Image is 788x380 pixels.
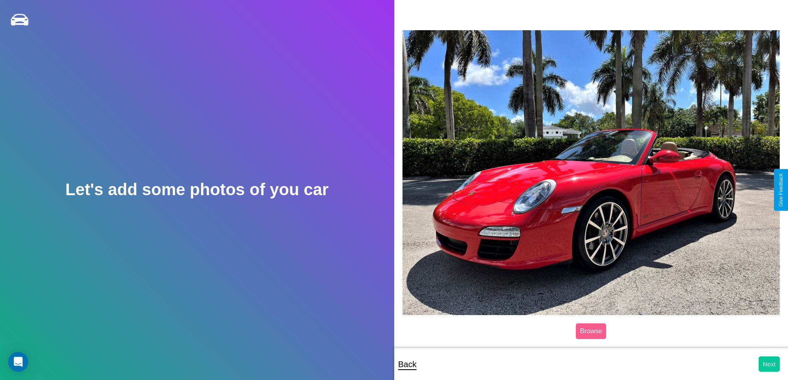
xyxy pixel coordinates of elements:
[65,180,328,199] h2: Let's add some photos of you car
[402,30,780,315] img: posted
[398,357,417,372] p: Back
[778,173,784,207] div: Give Feedback
[576,323,606,339] label: Browse
[759,356,780,372] button: Next
[8,352,28,372] div: Open Intercom Messenger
